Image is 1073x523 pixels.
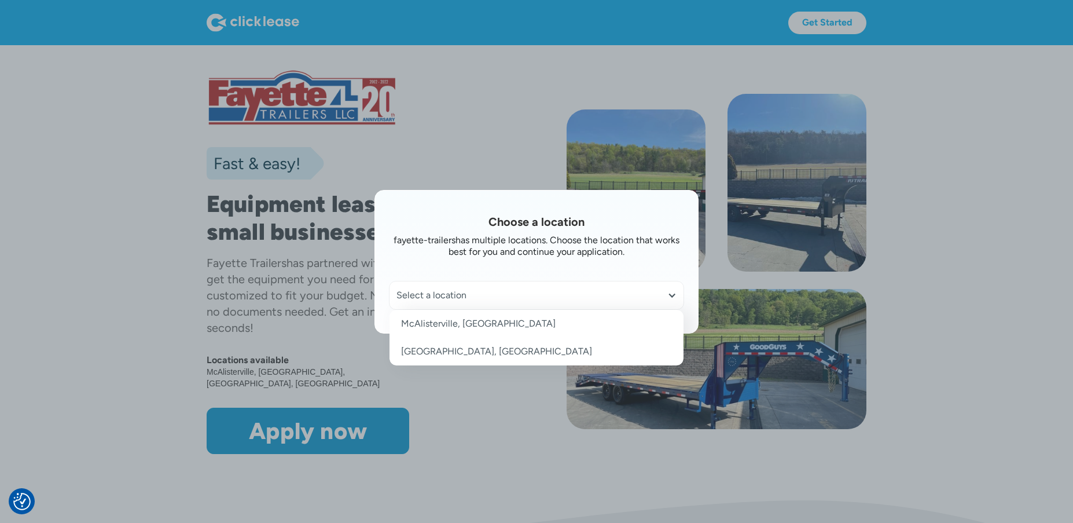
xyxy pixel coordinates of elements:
[389,281,684,309] div: Select a location
[13,493,31,510] img: Revisit consent button
[449,235,679,257] div: has multiple locations. Choose the location that works best for you and continue your application.
[389,310,684,338] a: McAlisterville, [GEOGRAPHIC_DATA]
[13,493,31,510] button: Consent Preferences
[396,290,677,301] div: Select a location
[389,338,684,365] a: [GEOGRAPHIC_DATA], [GEOGRAPHIC_DATA]
[389,214,684,230] h1: Choose a location
[389,310,684,365] nav: Select a location
[394,235,455,246] div: fayette-trailers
